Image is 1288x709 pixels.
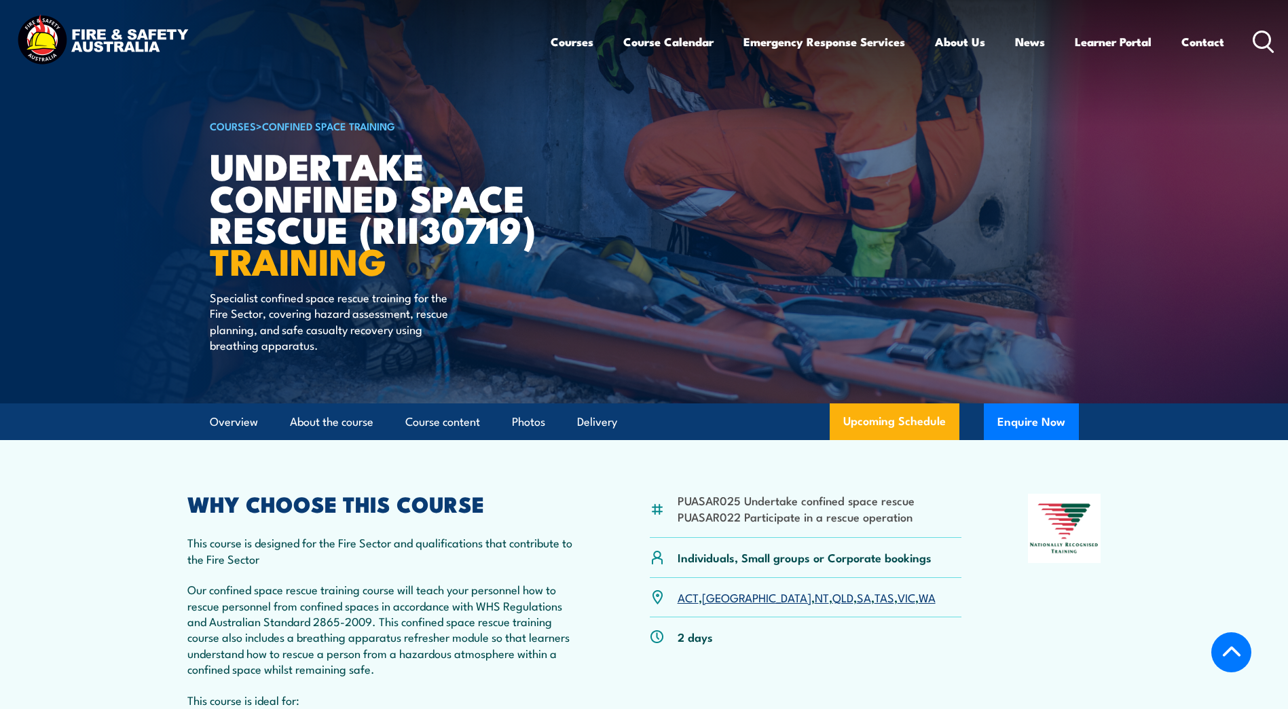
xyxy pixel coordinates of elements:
[857,589,871,605] a: SA
[898,589,915,605] a: VIC
[1181,24,1224,60] a: Contact
[187,581,584,676] p: Our confined space rescue training course will teach your personnel how to rescue personnel from ...
[210,232,386,288] strong: TRAINING
[678,589,936,605] p: , , , , , , ,
[551,24,593,60] a: Courses
[875,589,894,605] a: TAS
[262,118,395,133] a: Confined Space Training
[984,403,1079,440] button: Enquire Now
[187,534,584,566] p: This course is designed for the Fire Sector and qualifications that contribute to the Fire Sector
[1028,494,1101,563] img: Nationally Recognised Training logo.
[187,692,584,708] p: This course is ideal for:
[743,24,905,60] a: Emergency Response Services
[512,404,545,440] a: Photos
[210,118,256,133] a: COURSES
[577,404,617,440] a: Delivery
[830,403,959,440] a: Upcoming Schedule
[678,549,932,565] p: Individuals, Small groups or Corporate bookings
[832,589,853,605] a: QLD
[1075,24,1152,60] a: Learner Portal
[210,289,458,353] p: Specialist confined space rescue training for the Fire Sector, covering hazard assessment, rescue...
[815,589,829,605] a: NT
[678,589,699,605] a: ACT
[935,24,985,60] a: About Us
[405,404,480,440] a: Course content
[210,404,258,440] a: Overview
[919,589,936,605] a: WA
[623,24,714,60] a: Course Calendar
[1015,24,1045,60] a: News
[290,404,373,440] a: About the course
[678,492,915,508] li: PUASAR025 Undertake confined space rescue
[702,589,811,605] a: [GEOGRAPHIC_DATA]
[678,629,713,644] p: 2 days
[187,494,584,513] h2: WHY CHOOSE THIS COURSE
[210,149,545,276] h1: Undertake Confined Space Rescue (RII30719)
[678,509,915,524] li: PUASAR022 Participate in a rescue operation
[210,117,545,134] h6: >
